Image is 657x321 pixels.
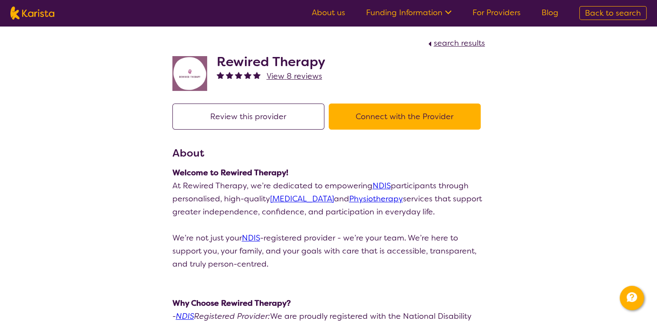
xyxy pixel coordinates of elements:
img: fullstar [217,71,224,79]
a: About us [312,7,345,18]
a: Review this provider [172,111,329,122]
span: View 8 reviews [267,71,322,81]
span: Back to search [585,8,641,18]
a: NDIS [373,181,391,191]
img: fullstar [226,71,233,79]
img: fullstar [253,71,261,79]
img: fullstar [235,71,242,79]
h3: About [172,145,485,161]
strong: Why Choose Rewired Therapy? [172,298,291,308]
button: Channel Menu [620,286,644,310]
h2: Rewired Therapy [217,54,325,70]
a: Funding Information [366,7,452,18]
a: NDIS [242,233,260,243]
a: View 8 reviews [267,70,322,83]
a: search results [426,38,485,48]
a: Blog [541,7,558,18]
button: Review this provider [172,104,324,130]
a: Physiotherapy [349,194,403,204]
button: Connect with the Provider [329,104,481,130]
a: Connect with the Provider [329,111,485,122]
a: Back to search [579,6,647,20]
img: fullstar [244,71,251,79]
a: [MEDICAL_DATA] [270,194,334,204]
img: Karista logo [10,7,54,20]
span: search results [434,38,485,48]
a: For Providers [472,7,521,18]
img: jovdti8ilrgkpezhq0s9.png [172,56,207,91]
strong: Welcome to Rewired Therapy! [172,167,288,178]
